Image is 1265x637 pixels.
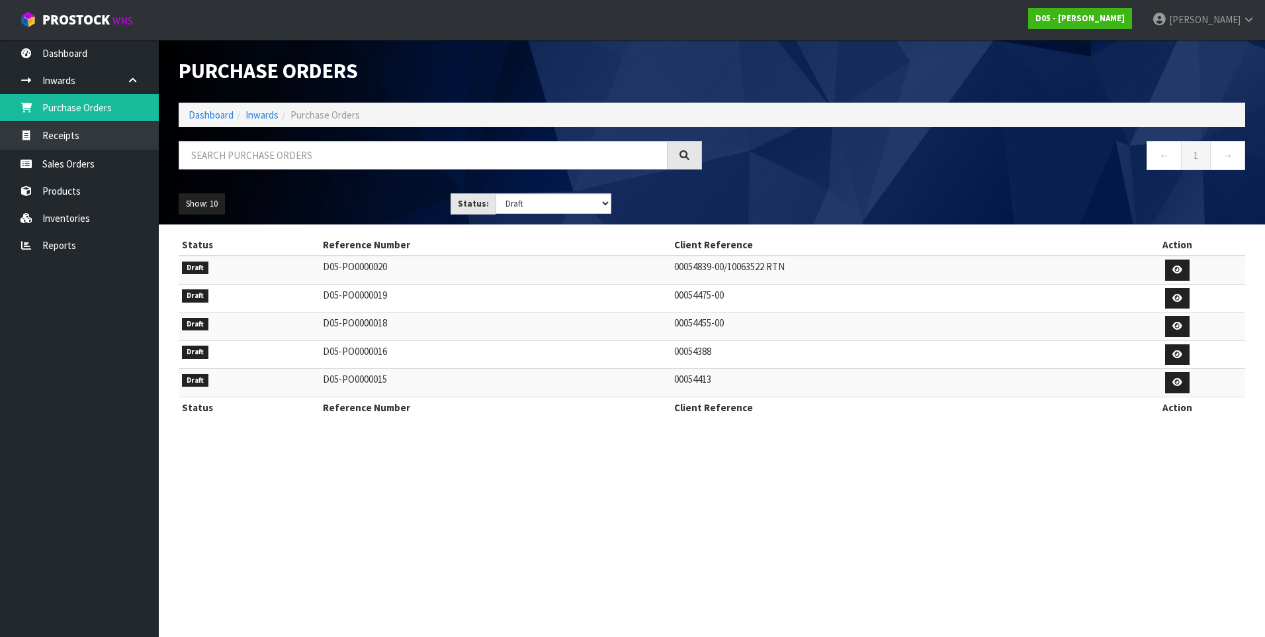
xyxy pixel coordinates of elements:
[1181,141,1211,170] a: 1
[320,284,671,313] td: D05-PO0000019
[179,397,320,418] th: Status
[179,234,320,256] th: Status
[182,262,208,275] span: Draft
[189,109,234,121] a: Dashboard
[671,397,1109,418] th: Client Reference
[179,193,225,215] button: Show: 10
[671,234,1109,256] th: Client Reference
[1109,397,1245,418] th: Action
[112,15,133,27] small: WMS
[722,141,1245,173] nav: Page navigation
[320,340,671,369] td: D05-PO0000016
[245,109,279,121] a: Inwards
[1109,234,1245,256] th: Action
[671,284,1109,313] td: 00054475-00
[179,141,668,170] input: Search purchase orders
[290,109,360,121] span: Purchase Orders
[671,340,1109,369] td: 00054388
[671,313,1109,341] td: 00054455-00
[42,11,110,28] span: ProStock
[182,374,208,387] span: Draft
[182,289,208,303] span: Draft
[458,198,489,209] strong: Status:
[320,313,671,341] td: D05-PO0000018
[1210,141,1245,170] a: →
[671,369,1109,397] td: 00054413
[320,397,671,418] th: Reference Number
[179,60,702,83] h1: Purchase Orders
[671,256,1109,284] td: 00054839-00/10063522 RTN
[182,346,208,359] span: Draft
[320,256,671,284] td: D05-PO0000020
[1169,13,1241,26] span: [PERSON_NAME]
[1147,141,1182,170] a: ←
[1035,13,1125,24] strong: D05 - [PERSON_NAME]
[320,234,671,256] th: Reference Number
[320,369,671,397] td: D05-PO0000015
[20,11,36,28] img: cube-alt.png
[182,318,208,331] span: Draft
